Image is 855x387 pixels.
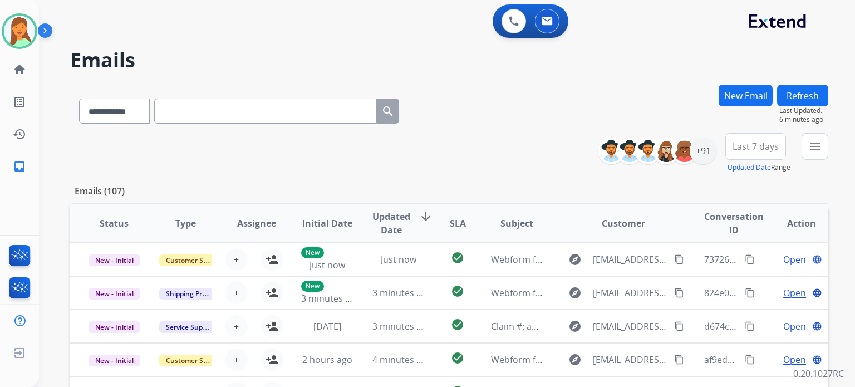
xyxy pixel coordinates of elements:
span: 2 hours ago [302,354,352,366]
span: 3 minutes ago [301,292,361,305]
span: SLA [450,217,466,230]
mat-icon: content_copy [674,288,684,298]
button: Updated Date [728,163,771,172]
span: Last Updated: [779,106,828,115]
mat-icon: explore [568,320,582,333]
mat-icon: person_add [266,320,279,333]
mat-icon: explore [568,353,582,366]
span: [EMAIL_ADDRESS][DOMAIN_NAME] [593,286,667,300]
mat-icon: check_circle [451,285,464,298]
span: [EMAIL_ADDRESS][DOMAIN_NAME] [593,253,667,266]
button: + [225,315,248,337]
mat-icon: person_add [266,353,279,366]
mat-icon: content_copy [674,355,684,365]
button: Last 7 days [725,133,786,160]
span: Updated Date [372,210,410,237]
span: Range [728,163,790,172]
span: [EMAIL_ADDRESS][DOMAIN_NAME] [593,353,667,366]
span: [DATE] [313,320,341,332]
mat-icon: arrow_downward [419,210,433,223]
span: Customer [602,217,645,230]
span: Open [783,320,806,333]
p: New [301,281,324,292]
span: New - Initial [89,321,140,333]
p: New [301,247,324,258]
span: Open [783,353,806,366]
span: Claim #: a286c1ab-1991-41c8-9cc1-7c7d1442f70e / Order #89090 [491,320,760,332]
span: New - Initial [89,254,140,266]
span: Shipping Protection [159,288,235,300]
mat-icon: content_copy [674,254,684,264]
mat-icon: check_circle [451,318,464,331]
mat-icon: content_copy [745,254,755,264]
mat-icon: list_alt [13,95,26,109]
h2: Emails [70,49,828,71]
span: Just now [381,253,416,266]
div: +91 [690,138,716,164]
button: + [225,282,248,304]
mat-icon: language [812,288,822,298]
button: + [225,248,248,271]
img: avatar [4,16,35,47]
span: Open [783,253,806,266]
span: Subject [500,217,533,230]
span: Webform from [EMAIL_ADDRESS][DOMAIN_NAME] on [DATE] [491,287,743,299]
span: Assignee [237,217,276,230]
button: Refresh [777,85,828,106]
p: Emails (107) [70,184,129,198]
span: Type [175,217,196,230]
span: + [234,320,239,333]
span: Customer Support [159,254,232,266]
mat-icon: check_circle [451,351,464,365]
mat-icon: content_copy [745,288,755,298]
span: [EMAIL_ADDRESS][DOMAIN_NAME] [593,320,667,333]
span: Status [100,217,129,230]
span: Webform from [EMAIL_ADDRESS][DOMAIN_NAME] on [DATE] [491,354,743,366]
span: Service Support [159,321,223,333]
span: 3 minutes ago [372,320,432,332]
span: + [234,286,239,300]
p: 0.20.1027RC [793,367,844,380]
span: + [234,253,239,266]
span: Customer Support [159,355,232,366]
mat-icon: content_copy [674,321,684,331]
span: Webform from [EMAIL_ADDRESS][DOMAIN_NAME] on [DATE] [491,253,743,266]
th: Action [757,204,828,243]
mat-icon: content_copy [745,321,755,331]
mat-icon: check_circle [451,251,464,264]
span: New - Initial [89,355,140,366]
mat-icon: home [13,63,26,76]
mat-icon: explore [568,286,582,300]
span: Last 7 days [733,144,779,149]
mat-icon: person_add [266,286,279,300]
mat-icon: person_add [266,253,279,266]
mat-icon: language [812,321,822,331]
span: Initial Date [302,217,352,230]
span: Conversation ID [704,210,764,237]
button: + [225,349,248,371]
mat-icon: language [812,254,822,264]
button: New Email [719,85,773,106]
mat-icon: explore [568,253,582,266]
span: + [234,353,239,366]
span: 6 minutes ago [779,115,828,124]
span: Just now [309,259,345,271]
mat-icon: menu [808,140,822,153]
mat-icon: history [13,128,26,141]
span: Open [783,286,806,300]
span: New - Initial [89,288,140,300]
mat-icon: language [812,355,822,365]
mat-icon: inbox [13,160,26,173]
span: 4 minutes ago [372,354,432,366]
span: 3 minutes ago [372,287,432,299]
mat-icon: search [381,105,395,118]
mat-icon: content_copy [745,355,755,365]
